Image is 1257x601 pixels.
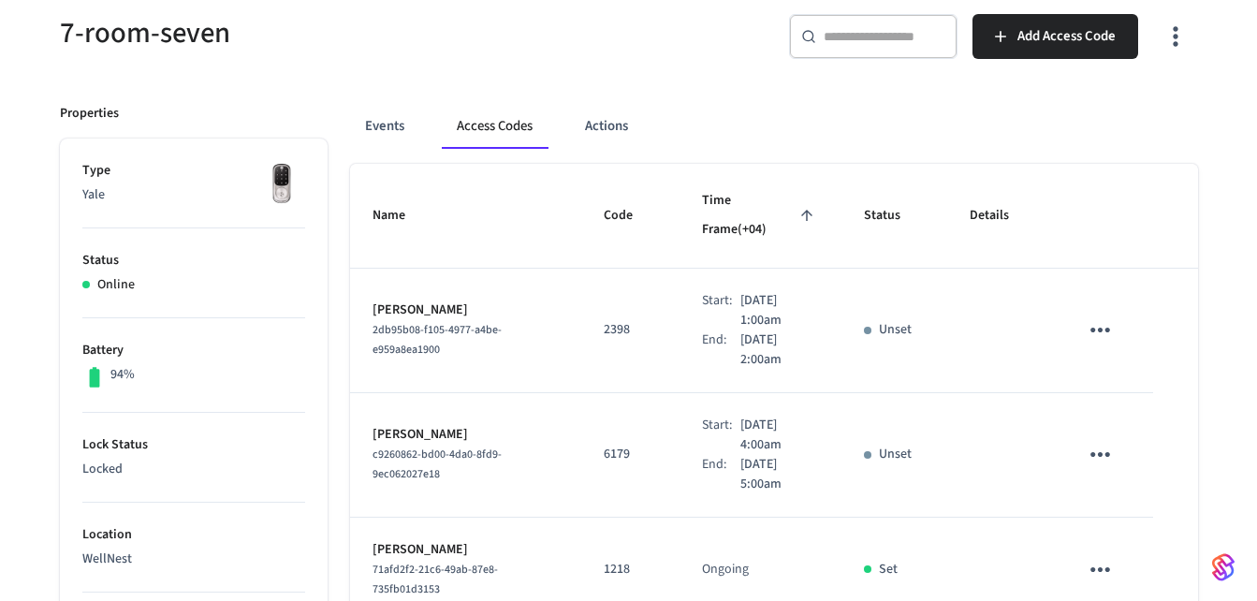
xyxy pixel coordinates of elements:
p: [PERSON_NAME] [373,540,559,560]
button: Actions [570,104,643,149]
span: 2db95b08-f105-4977-a4be-e959a8ea1900 [373,322,502,358]
p: Battery [82,341,305,360]
div: End: [702,330,740,370]
img: Yale Assure Touchscreen Wifi Smart Lock, Satin Nickel, Front [258,161,305,208]
span: Add Access Code [1017,24,1116,49]
button: Events [350,104,419,149]
span: Time Frame(+04) [702,186,820,245]
p: Yale [82,185,305,205]
div: ant example [350,104,1198,149]
p: [PERSON_NAME] [373,300,559,320]
p: Properties [60,104,119,124]
div: End: [702,455,740,494]
p: 2398 [604,320,657,340]
h5: 7-room-seven [60,14,618,52]
p: 94% [110,365,135,385]
p: Location [82,525,305,545]
span: Details [970,201,1033,230]
p: [PERSON_NAME] [373,425,559,445]
p: 6179 [604,445,657,464]
p: Online [97,275,135,295]
div: Start: [702,291,740,330]
p: WellNest [82,550,305,569]
button: Add Access Code [972,14,1138,59]
p: 1218 [604,560,657,579]
p: Locked [82,460,305,479]
span: Code [604,201,657,230]
p: [DATE] 1:00am [740,291,819,330]
p: Type [82,161,305,181]
span: 71afd2f2-21c6-49ab-87e8-735fb01d3153 [373,562,498,597]
p: Set [879,560,898,579]
p: [DATE] 4:00am [740,416,819,455]
p: [DATE] 2:00am [740,330,819,370]
p: [DATE] 5:00am [740,455,819,494]
p: Unset [879,445,912,464]
p: Lock Status [82,435,305,455]
p: Unset [879,320,912,340]
div: Start: [702,416,740,455]
button: Access Codes [442,104,548,149]
span: c9260862-bd00-4da0-8fd9-9ec062027e18 [373,447,502,482]
img: SeamLogoGradient.69752ec5.svg [1212,552,1235,582]
span: Status [864,201,925,230]
span: Name [373,201,430,230]
p: Status [82,251,305,271]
